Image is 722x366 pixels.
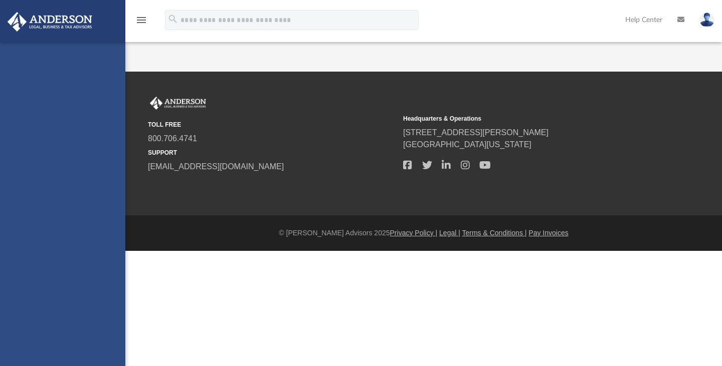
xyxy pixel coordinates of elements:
i: search [167,14,178,25]
small: TOLL FREE [148,120,396,129]
i: menu [135,14,147,26]
img: User Pic [699,13,714,27]
div: © [PERSON_NAME] Advisors 2025 [125,228,722,238]
img: Anderson Advisors Platinum Portal [148,97,208,110]
a: Legal | [439,229,460,237]
a: Pay Invoices [528,229,568,237]
a: [GEOGRAPHIC_DATA][US_STATE] [403,140,531,149]
a: Privacy Policy | [390,229,438,237]
a: 800.706.4741 [148,134,197,143]
a: Terms & Conditions | [462,229,527,237]
a: [EMAIL_ADDRESS][DOMAIN_NAME] [148,162,284,171]
small: SUPPORT [148,148,396,157]
small: Headquarters & Operations [403,114,651,123]
a: [STREET_ADDRESS][PERSON_NAME] [403,128,549,137]
a: menu [135,19,147,26]
img: Anderson Advisors Platinum Portal [5,12,95,32]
